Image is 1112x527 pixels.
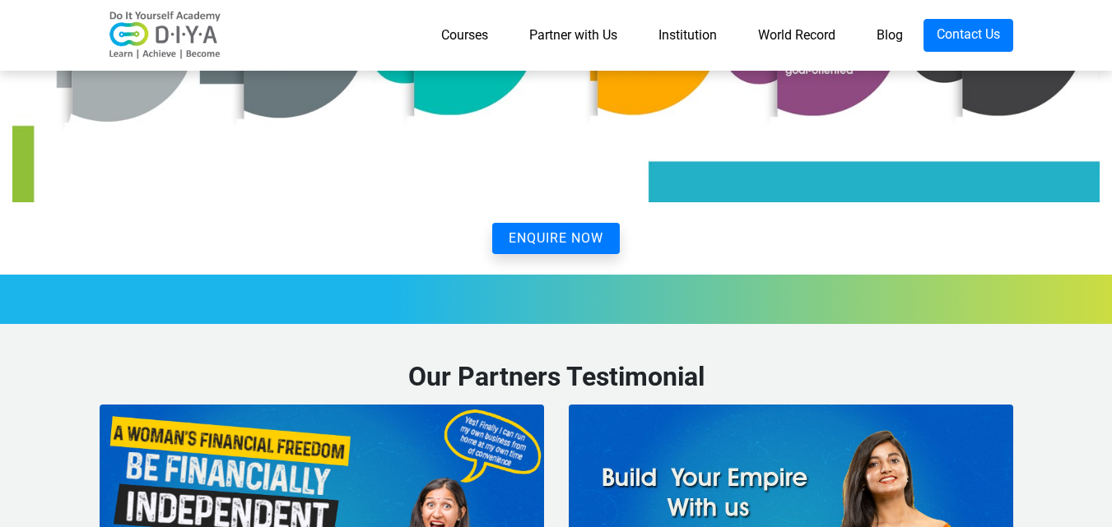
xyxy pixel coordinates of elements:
button: ENQUIRE NOW [492,223,620,254]
a: Partner with Us [509,19,638,52]
a: Contact Us [924,19,1013,52]
a: Courses [421,19,509,52]
a: Blog [856,19,924,52]
a: Institution [638,19,737,52]
div: Our Partners Testimonial [87,357,1026,396]
a: World Record [737,19,856,52]
img: logo-v2.png [100,11,231,60]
